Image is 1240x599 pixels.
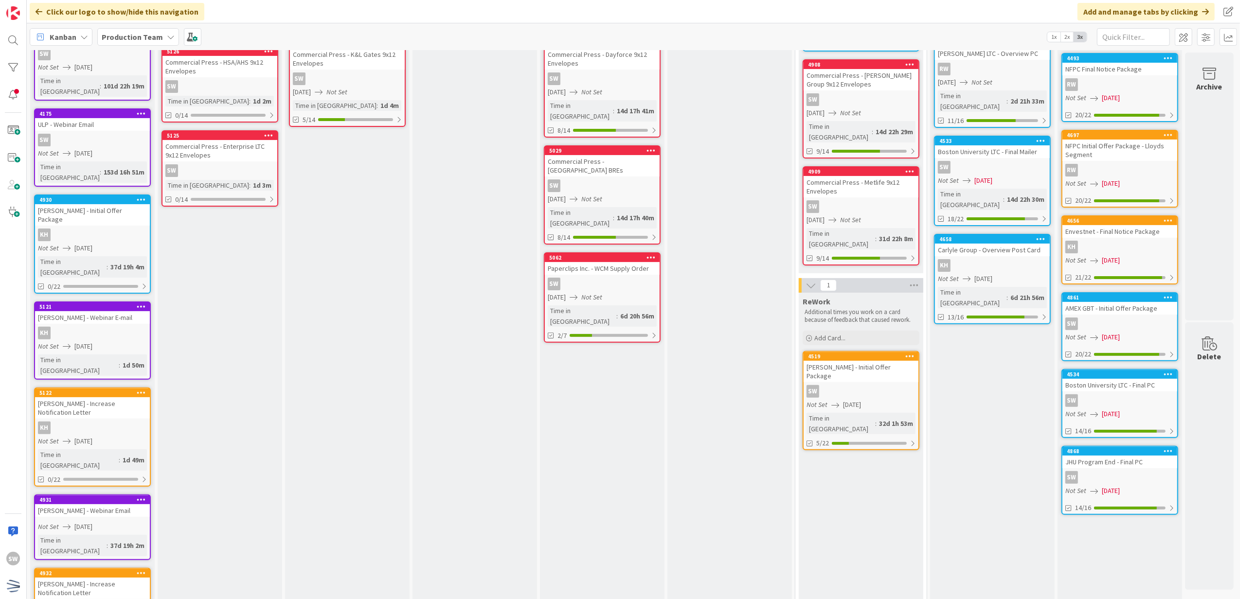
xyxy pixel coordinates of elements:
div: RW [1065,164,1078,176]
div: 4931[PERSON_NAME] - Webinar Email [35,495,150,517]
i: Not Set [1065,179,1086,188]
div: 4533Boston University LTC - Final Mailer [935,137,1050,158]
span: [DATE] [1102,332,1120,342]
div: 5062 [545,253,660,262]
div: SW [548,179,560,192]
a: 4868JHU Program End - Final PCSWNot Set[DATE]14/16 [1061,446,1178,515]
span: [DATE] [1102,486,1120,496]
div: 4533 [939,138,1050,144]
span: [DATE] [938,77,956,88]
div: 5062 [549,254,660,261]
div: 5029 [545,146,660,155]
div: Commercial Press - HSA/AHS 9x12 Envelopes [162,56,277,77]
span: : [249,180,251,191]
div: 37d 19h 4m [108,262,147,272]
i: Not Set [38,149,59,158]
div: SW [35,134,150,146]
div: Time in [GEOGRAPHIC_DATA] [38,256,107,278]
div: 153d 16h 51m [101,167,147,177]
div: Delete [1198,351,1222,362]
div: 4656Envestnet - Final Notice Package [1062,216,1177,238]
div: 4861 [1062,293,1177,302]
div: SW [548,278,560,290]
div: SW [6,552,20,565]
div: 4493NFPC Final Notice Package [1062,54,1177,75]
span: [DATE] [1102,178,1120,189]
span: 2x [1060,32,1074,42]
div: [PERSON_NAME] - Increase Notification Letter [35,397,150,419]
div: KH [35,327,150,339]
span: 1 [820,280,837,291]
div: 14d 17h 40m [614,212,657,223]
div: RW [935,63,1050,75]
span: 20/22 [1075,110,1091,120]
div: [PERSON_NAME] - Webinar Email [35,504,150,517]
div: SW [807,93,819,106]
span: Kanban [50,31,76,43]
div: Commercial Press - K&L Gates 9x12 Envelopes [290,48,405,70]
div: 4861AMEX GBT - Initial Offer Package [1062,293,1177,315]
span: : [100,167,101,177]
a: 5121[PERSON_NAME] - Webinar E-mailKHNot Set[DATE]Time in [GEOGRAPHIC_DATA]:1d 50m [34,301,151,380]
span: : [875,418,877,429]
div: Archive [1197,81,1222,92]
div: 4658 [939,236,1050,243]
span: [DATE] [74,436,92,446]
div: Time in [GEOGRAPHIC_DATA] [38,449,119,471]
div: 5126Commercial Press - HSA/AHS 9x12 Envelopes [162,47,277,77]
span: : [872,126,873,137]
span: 11/16 [948,116,964,126]
div: 4519[PERSON_NAME] - Initial Offer Package [804,352,918,382]
div: 4861 [1067,294,1177,301]
a: Commercial Press - Dayforce 9x12 EnvelopesSW[DATE]Not SetTime in [GEOGRAPHIC_DATA]:14d 17h 41m8/14 [544,38,661,138]
div: [PERSON_NAME] LTC - Overview PC [935,47,1050,60]
i: Not Set [1065,409,1086,418]
div: 1d 3m [251,180,274,191]
span: : [100,81,101,91]
span: : [1006,292,1008,303]
i: Not Set [38,437,59,445]
div: Time in [GEOGRAPHIC_DATA] [38,354,119,376]
div: 4868JHU Program End - Final PC [1062,447,1177,468]
div: [PERSON_NAME] - Webinar E-mail [35,311,150,324]
a: 4656Envestnet - Final Notice PackageKHNot Set[DATE]21/22 [1061,215,1178,284]
span: [DATE] [548,194,566,204]
i: Not Set [938,176,959,185]
div: 6d 21h 56m [1008,292,1047,303]
div: Commercial Press - [GEOGRAPHIC_DATA] BREs [545,155,660,176]
span: 13/16 [948,312,964,322]
div: 5125 [167,132,277,139]
a: 4175ULP - Webinar EmailSWNot Set[DATE]Time in [GEOGRAPHIC_DATA]:153d 16h 51m [34,108,151,187]
div: 5126 [162,47,277,56]
div: 5121 [39,303,150,310]
div: SW [1062,394,1177,407]
span: : [107,262,108,272]
div: 5121[PERSON_NAME] - Webinar E-mail [35,302,150,324]
span: 0/22 [48,475,60,485]
i: Not Set [1065,256,1086,264]
div: [PERSON_NAME] - Initial Offer Package [35,204,150,226]
div: Time in [GEOGRAPHIC_DATA] [38,535,107,556]
span: 2/7 [557,331,567,341]
div: Time in [GEOGRAPHIC_DATA] [938,287,1006,308]
div: [PERSON_NAME] - Increase Notification Letter [35,578,150,599]
span: [DATE] [548,87,566,97]
div: KH [38,327,51,339]
div: 5122[PERSON_NAME] - Increase Notification Letter [35,388,150,419]
div: 5126 [167,48,277,55]
div: JHU Program End - Final PC [1062,456,1177,468]
div: 4868 [1062,447,1177,456]
span: : [875,233,877,244]
img: Visit kanbanzone.com [6,6,20,20]
i: Not Set [971,78,992,87]
div: SW [938,161,951,174]
span: 5/22 [816,438,829,448]
div: Paperclips Inc. - WCM Supply Order [545,262,660,275]
i: Not Set [38,63,59,71]
div: Time in [GEOGRAPHIC_DATA] [548,207,613,229]
a: 5126Commercial Press - HSA/AHS 9x12 EnvelopesSWTime in [GEOGRAPHIC_DATA]:1d 2m0/14 [162,46,278,123]
a: 4909Commercial Press - Metlife 9x12 EnvelopesSW[DATE]Not SetTime in [GEOGRAPHIC_DATA]:31d 22h 8m9/14 [803,166,919,265]
div: 1d 49m [120,455,147,465]
div: KH [35,229,150,241]
div: Commercial Press - Enterprise LTC 9x12 Envelopes [162,140,277,161]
